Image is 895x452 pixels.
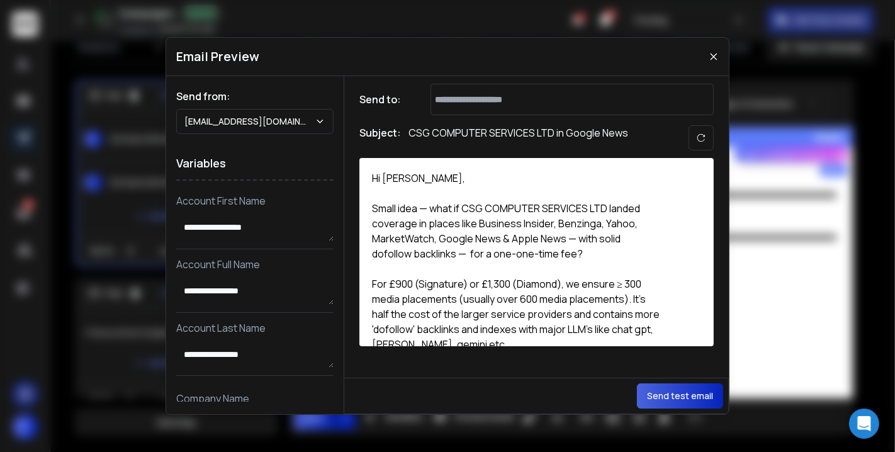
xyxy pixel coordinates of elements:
[176,320,334,336] p: Account Last Name
[359,92,410,107] h1: Send to:
[184,115,315,128] p: [EMAIL_ADDRESS][DOMAIN_NAME]
[359,158,674,346] div: Hi [PERSON_NAME], Small idea — what if CSG COMPUTER SERVICES LTD landed coverage in places like B...
[408,125,628,150] p: CSG COMPUTER SERVICES LTD in Google News
[176,147,334,181] h1: Variables
[359,125,401,150] h1: Subject:
[176,89,334,104] h1: Send from:
[849,409,879,439] div: Open Intercom Messenger
[176,193,334,208] p: Account First Name
[176,257,334,272] p: Account Full Name
[176,48,259,65] h1: Email Preview
[176,391,334,406] p: Company Name
[637,383,723,409] button: Send test email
